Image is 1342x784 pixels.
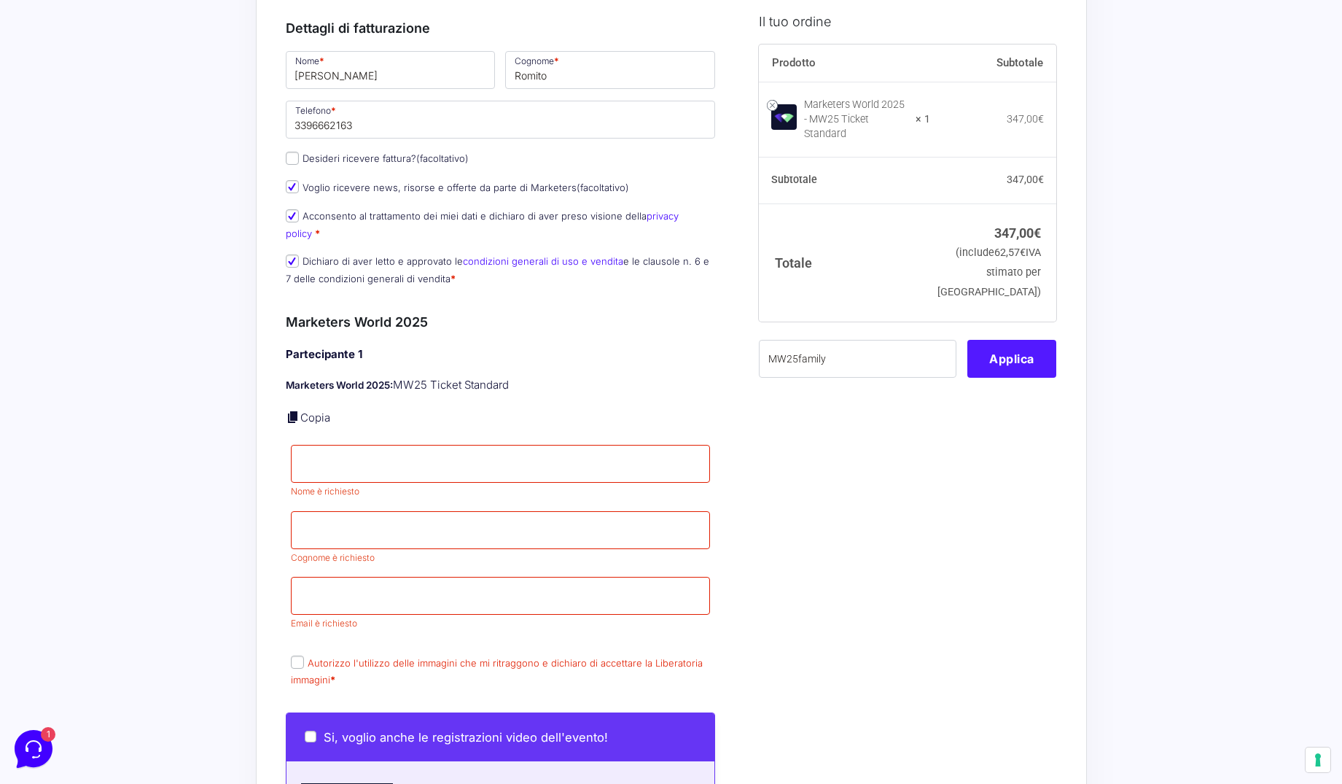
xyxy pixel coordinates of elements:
input: Desideri ricevere fattura?(facoltativo) [286,152,299,165]
iframe: Customerly Messenger Launcher [12,727,55,771]
span: Trova una risposta [23,184,114,195]
input: Dichiaro di aver letto e approvato lecondizioni generali di uso e venditae le clausole n. 6 e 7 d... [286,255,299,268]
small: (include IVA stimato per [GEOGRAPHIC_DATA]) [937,247,1041,298]
span: 1 [146,467,156,477]
label: Desideri ricevere fattura? [286,152,469,164]
a: [PERSON_NAME]Ciao 🙂 Se hai qualche domanda siamo qui per aiutarti!1 anno fa1 [17,76,274,120]
p: MW25 Ticket Standard [286,377,716,394]
a: [DEMOGRAPHIC_DATA] tutto [130,58,268,70]
input: Autorizzo l'utilizzo delle immagini che mi ritraggono e dichiaro di accettare la Liberatoria imma... [291,656,304,669]
bdi: 347,00 [994,225,1041,240]
h3: Marketers World 2025 [286,312,716,332]
strong: Marketers World 2025: [286,379,393,391]
span: € [1038,112,1044,124]
button: Applica [967,339,1056,377]
span: (facoltativo) [577,182,629,193]
h3: Il tuo ordine [759,11,1056,31]
button: Home [12,468,101,502]
strong: × 1 [916,112,930,126]
a: Apri Centro Assistenza [155,184,268,195]
input: Coupon [759,339,956,377]
div: Marketers World 2025 - MW25 Ticket Standard [804,97,906,141]
img: dark [23,83,52,112]
th: Subtotale [759,157,930,203]
button: Aiuto [190,468,280,502]
span: Nome è richiesto [291,486,359,497]
bdi: 347,00 [1007,174,1044,185]
button: 1Messaggi [101,468,191,502]
span: Si, voglio anche le registrazioni video dell'evento! [324,730,608,745]
p: Ciao 🙂 Se hai qualche domanda siamo qui per aiutarti! [61,99,223,114]
h2: Ciao da Marketers 👋 [12,12,245,35]
a: Copia i dettagli dell'acquirente [286,410,300,424]
label: Voglio ricevere news, risorse e offerte da parte di Marketers [286,182,629,193]
input: Telefono * [286,101,716,139]
a: condizioni generali di uso e vendita [463,255,623,267]
p: Home [44,489,69,502]
span: Cognome è richiesto [291,552,375,563]
th: Totale [759,203,930,321]
p: Messaggi [126,489,165,502]
input: Acconsento al trattamento dei miei dati e dichiaro di aver preso visione dellaprivacy policy [286,209,299,222]
span: € [1038,174,1044,185]
span: € [1020,247,1026,259]
th: Subtotale [930,44,1057,82]
input: Nome * [286,51,496,89]
a: privacy policy [286,210,679,238]
input: Cerca un articolo... [33,215,238,230]
input: Cognome * [505,51,715,89]
span: 1 [254,99,268,114]
button: Le tue preferenze relative al consenso per le tecnologie di tracciamento [1306,748,1330,772]
h4: Partecipante 1 [286,346,716,363]
bdi: 347,00 [1007,112,1044,124]
p: Aiuto [225,489,246,502]
h3: Dettagli di fatturazione [286,18,716,38]
span: Email è richiesto [291,618,357,629]
p: 1 anno fa [232,82,268,95]
span: Inizia una conversazione [95,134,215,146]
span: [PERSON_NAME] [61,82,223,96]
label: Dichiaro di aver letto e approvato le e le clausole n. 6 e 7 delle condizioni generali di vendita [286,255,709,284]
span: Le tue conversazioni [23,58,124,70]
label: Acconsento al trattamento dei miei dati e dichiaro di aver preso visione della [286,210,679,238]
img: Marketers World 2025 - MW25 Ticket Standard [771,104,797,130]
input: Voglio ricevere news, risorse e offerte da parte di Marketers(facoltativo) [286,180,299,193]
th: Prodotto [759,44,930,82]
input: Si, voglio anche le registrazioni video dell'evento! [305,731,316,742]
span: 62,57 [994,247,1026,259]
button: Inizia una conversazione [23,125,268,155]
a: Copia [300,411,330,424]
label: Autorizzo l'utilizzo delle immagini che mi ritraggono e dichiaro di accettare la Liberatoria imma... [291,657,703,686]
span: € [1034,225,1041,240]
span: (facoltativo) [416,152,469,164]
